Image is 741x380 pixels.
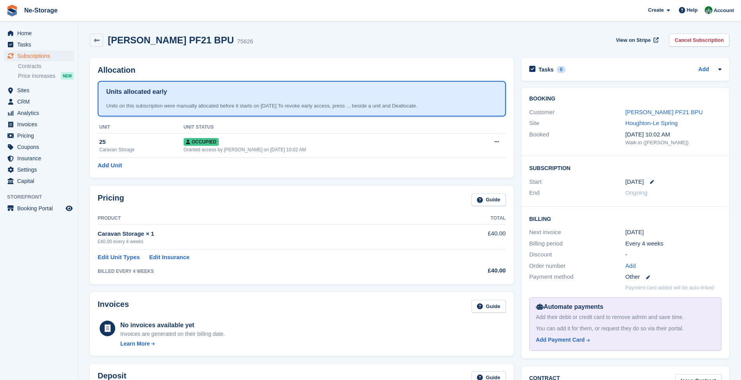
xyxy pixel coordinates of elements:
div: £40.00 every 4 weeks [98,238,439,245]
a: menu [4,39,74,50]
div: 25 [99,138,184,147]
div: Granted access by [PERSON_NAME] on [DATE] 10:02 AM [184,146,468,153]
span: Insurance [17,153,64,164]
p: Payment card added will be auto-linked [625,284,714,292]
div: Units on this subscription were manually allocated before it starts on [DATE] To revoke early acc... [106,102,497,110]
div: Caravan Storage × 1 [98,229,439,238]
div: Add Payment Card [536,336,585,344]
div: Learn More [120,340,150,348]
a: menu [4,153,74,164]
span: CRM [17,96,64,107]
img: stora-icon-8386f47178a22dfd0bd8f6a31ec36ba5ce8667c1dd55bd0f319d3a0aa187defe.svg [6,5,18,16]
div: Customer [529,108,625,117]
span: Capital [17,176,64,186]
h1: Units allocated early [106,87,167,97]
span: Account [714,7,734,14]
a: Cancel Subscription [669,34,729,47]
div: Next invoice [529,228,625,237]
span: Coupons [17,142,64,152]
div: Automate payments [536,302,715,312]
div: Add their debit or credit card to remove admin and save time. [536,313,715,321]
a: menu [4,96,74,107]
div: Site [529,119,625,128]
span: Storefront [7,193,78,201]
a: Guide [471,194,506,206]
a: Ne-Storage [21,4,61,17]
span: Settings [17,164,64,175]
a: menu [4,142,74,152]
div: Discount [529,250,625,259]
div: Order number [529,262,625,271]
span: Create [648,6,664,14]
a: menu [4,164,74,175]
a: Preview store [64,204,74,213]
h2: Subscription [529,164,721,172]
div: End [529,188,625,197]
a: Price increases NEW [18,72,74,80]
span: Subscriptions [17,50,64,61]
a: Add Unit [98,161,122,170]
span: Tasks [17,39,64,50]
div: BILLED EVERY 4 WEEKS [98,268,439,275]
th: Unit [98,121,184,134]
a: Houghton-Le Spring [625,120,678,126]
h2: [PERSON_NAME] PF21 BPU [108,35,234,45]
h2: Invoices [98,300,129,313]
h2: Billing [529,215,721,222]
div: [DATE] [625,228,721,237]
a: Add [698,65,709,74]
div: 0 [557,66,566,73]
a: Edit Unit Types [98,253,140,262]
span: Occupied [184,138,219,146]
a: Guide [471,300,506,313]
a: Learn More [120,340,225,348]
a: menu [4,130,74,141]
a: Contracts [18,63,74,70]
a: menu [4,85,74,96]
div: Other [625,272,721,281]
div: Billing period [529,239,625,248]
div: Caravan Storage [99,146,184,153]
h2: Booking [529,96,721,102]
a: menu [4,119,74,130]
h2: Allocation [98,66,506,75]
a: menu [4,203,74,214]
a: menu [4,50,74,61]
a: menu [4,108,74,118]
span: Analytics [17,108,64,118]
a: Add Payment Card [536,336,712,344]
h2: Pricing [98,194,124,206]
span: Invoices [17,119,64,130]
a: View on Stripe [613,34,660,47]
div: Walk-in ([PERSON_NAME]) [625,139,721,147]
a: Add [625,262,636,271]
span: Help [687,6,698,14]
span: Sites [17,85,64,96]
div: 75626 [237,37,254,46]
a: [PERSON_NAME] PF21 BPU [625,109,703,115]
th: Total [439,212,505,225]
div: Start [529,177,625,186]
a: Edit Insurance [149,253,189,262]
div: Payment method [529,272,625,281]
div: You can add it for them, or request they do so via their portal. [536,324,715,333]
div: Booked [529,130,625,147]
span: Ongoing [625,189,648,196]
img: Charlotte Nesbitt [705,6,712,14]
span: Home [17,28,64,39]
div: Invoices are generated on their billing date. [120,330,225,338]
span: View on Stripe [616,36,651,44]
div: NEW [61,72,74,80]
h2: Tasks [539,66,554,73]
time: 2025-08-27 00:00:00 UTC [625,177,644,186]
td: £40.00 [439,225,505,249]
th: Product [98,212,439,225]
div: [DATE] 10:02 AM [625,130,721,139]
th: Unit Status [184,121,468,134]
div: £40.00 [439,266,505,275]
span: Booking Portal [17,203,64,214]
a: menu [4,176,74,186]
div: Every 4 weeks [625,239,721,248]
div: - [625,250,721,259]
a: menu [4,28,74,39]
